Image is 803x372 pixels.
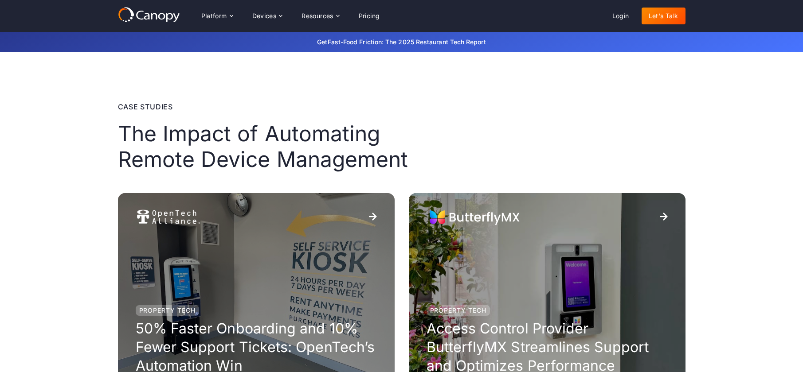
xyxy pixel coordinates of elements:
a: Let's Talk [642,8,685,24]
div: Property Tech [427,305,490,316]
div: Devices [252,13,277,19]
a: Login [605,8,636,24]
h2: The Impact of Automating Remote Device Management [118,121,455,172]
div: Property Tech [136,305,199,316]
a: Pricing [352,8,387,24]
div: case studies [118,101,455,112]
div: Resources [302,13,333,19]
a: Fast-Food Friction: The 2025 Restaurant Tech Report [328,38,486,46]
div: Resources [294,7,346,25]
div: Platform [201,13,227,19]
p: Get [184,37,619,46]
div: Devices [245,7,290,25]
div: Platform [194,7,240,25]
